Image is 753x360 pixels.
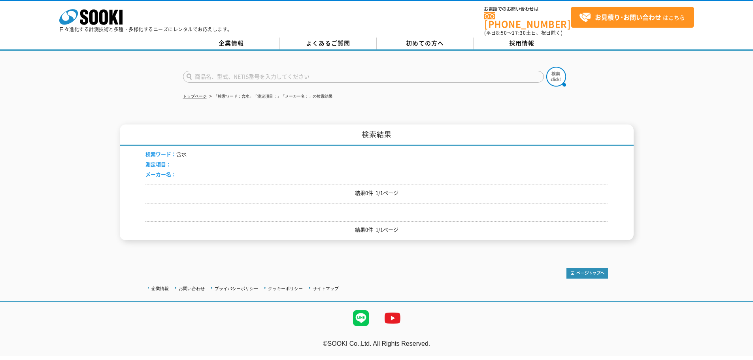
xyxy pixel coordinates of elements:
[474,38,570,49] a: 採用情報
[406,39,444,47] span: 初めての方へ
[313,286,339,291] a: サイトマップ
[345,302,377,334] img: LINE
[183,38,280,49] a: 企業情報
[179,286,205,291] a: お問い合わせ
[120,124,634,146] h1: 検索結果
[215,286,258,291] a: プライバシーポリシー
[484,29,562,36] span: (平日 ～ 土日、祝日除く)
[183,71,544,83] input: 商品名、型式、NETIS番号を入力してください
[579,11,685,23] span: はこちら
[183,94,207,98] a: トップページ
[496,29,507,36] span: 8:50
[377,302,408,334] img: YouTube
[484,12,571,28] a: [PHONE_NUMBER]
[208,92,332,101] li: 「検索ワード：含水」「測定項目：」「メーカー名：」の検索結果
[59,27,232,32] p: 日々進化する計測技術と多種・多様化するニーズにレンタルでお応えします。
[512,29,526,36] span: 17:30
[595,12,661,22] strong: お見積り･お問い合わせ
[145,226,608,234] p: 結果0件 1/1ページ
[145,189,608,197] p: 結果0件 1/1ページ
[145,150,176,158] span: 検索ワード：
[145,150,187,158] li: 含水
[546,67,566,87] img: btn_search.png
[268,286,303,291] a: クッキーポリシー
[566,268,608,279] img: トップページへ
[145,170,176,178] span: メーカー名：
[723,348,753,355] a: テストMail
[571,7,694,28] a: お見積り･お問い合わせはこちら
[377,38,474,49] a: 初めての方へ
[484,7,571,11] span: お電話でのお問い合わせは
[280,38,377,49] a: よくあるご質問
[151,286,169,291] a: 企業情報
[145,160,171,168] span: 測定項目：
